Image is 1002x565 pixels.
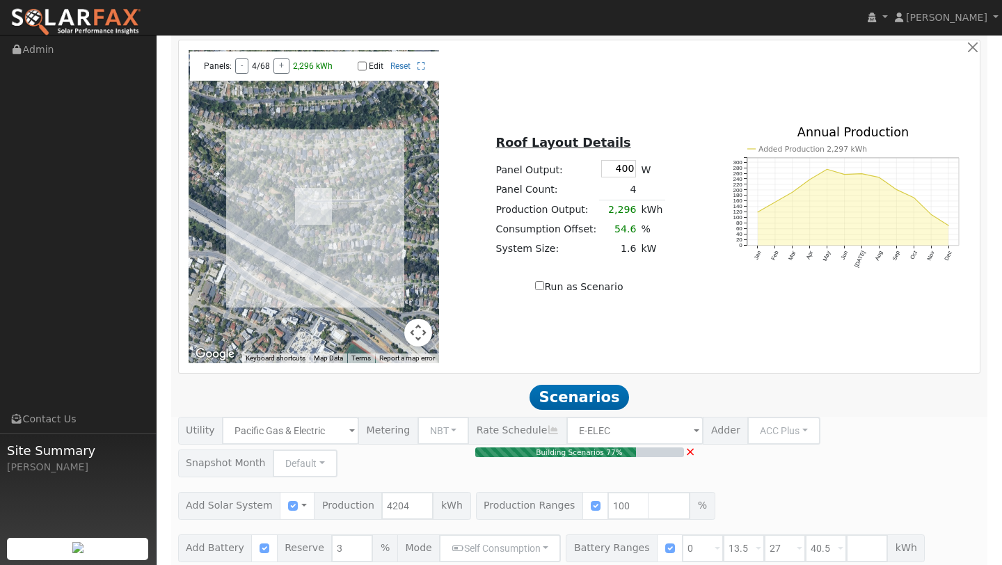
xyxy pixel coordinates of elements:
[379,354,435,362] a: Report a map error
[805,250,815,260] text: Apr
[736,232,742,238] text: 40
[739,243,742,249] text: 0
[944,250,953,262] text: Dec
[733,198,742,205] text: 160
[293,61,333,71] span: 2,296 kWh
[390,61,411,71] a: Reset
[273,58,289,74] button: +
[493,157,599,180] td: Panel Output:
[493,220,599,239] td: Consumption Offset:
[535,280,623,294] label: Run as Scenario
[891,250,901,262] text: Sep
[7,460,149,475] div: [PERSON_NAME]
[733,170,742,177] text: 260
[639,157,665,180] td: W
[493,180,599,200] td: Panel Count:
[530,385,629,410] span: Scenarios
[896,189,898,191] circle: onclick=""
[10,8,141,37] img: SolarFax
[192,345,238,363] a: Open this area in Google Maps (opens a new window)
[369,61,383,71] label: Edit
[736,237,742,244] text: 20
[351,354,371,362] a: Terms (opens in new tab)
[756,212,758,214] circle: onclick=""
[733,193,742,199] text: 180
[404,319,432,347] button: Map camera controls
[252,61,270,71] span: 4/68
[599,239,639,259] td: 1.6
[733,165,742,171] text: 280
[192,345,238,363] img: Google
[733,176,742,182] text: 240
[733,187,742,193] text: 200
[909,250,919,261] text: Oct
[639,200,665,220] td: kWh
[235,58,248,74] button: -
[599,220,639,239] td: 54.6
[826,168,828,170] circle: onclick=""
[685,442,695,461] a: Cancel
[854,250,867,269] text: [DATE]
[475,447,684,459] div: Building Scenarios 77%
[758,145,867,154] text: Added Production 2,297 kWh
[774,201,776,203] circle: onclick=""
[930,214,932,216] circle: onclick=""
[72,542,83,553] img: retrieve
[736,226,742,232] text: 60
[7,441,149,460] span: Site Summary
[788,250,797,262] text: Mar
[861,173,863,175] circle: onclick=""
[204,61,232,71] span: Panels:
[493,200,599,220] td: Production Output:
[736,221,742,227] text: 80
[840,250,850,262] text: Jun
[599,200,639,220] td: 2,296
[791,191,793,193] circle: onclick=""
[878,177,880,179] circle: onclick=""
[493,239,599,259] td: System Size:
[733,159,742,166] text: 300
[733,182,742,188] text: 220
[906,12,987,23] span: [PERSON_NAME]
[246,353,305,363] button: Keyboard shortcuts
[913,197,915,199] circle: onclick=""
[496,136,631,150] u: Roof Layout Details
[417,61,425,71] a: Full Screen
[948,225,950,227] circle: onclick=""
[535,281,544,290] input: Run as Scenario
[639,220,665,239] td: %
[685,444,695,459] span: ×
[822,250,832,263] text: May
[314,353,343,363] button: Map Data
[639,239,665,259] td: kW
[809,179,811,181] circle: onclick=""
[770,250,780,262] text: Feb
[797,126,909,140] text: Annual Production
[874,250,884,262] text: Aug
[843,173,845,175] circle: onclick=""
[753,250,763,262] text: Jan
[733,204,742,210] text: 140
[926,250,936,262] text: Nov
[733,215,742,221] text: 100
[733,209,742,216] text: 120
[599,180,639,200] td: 4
